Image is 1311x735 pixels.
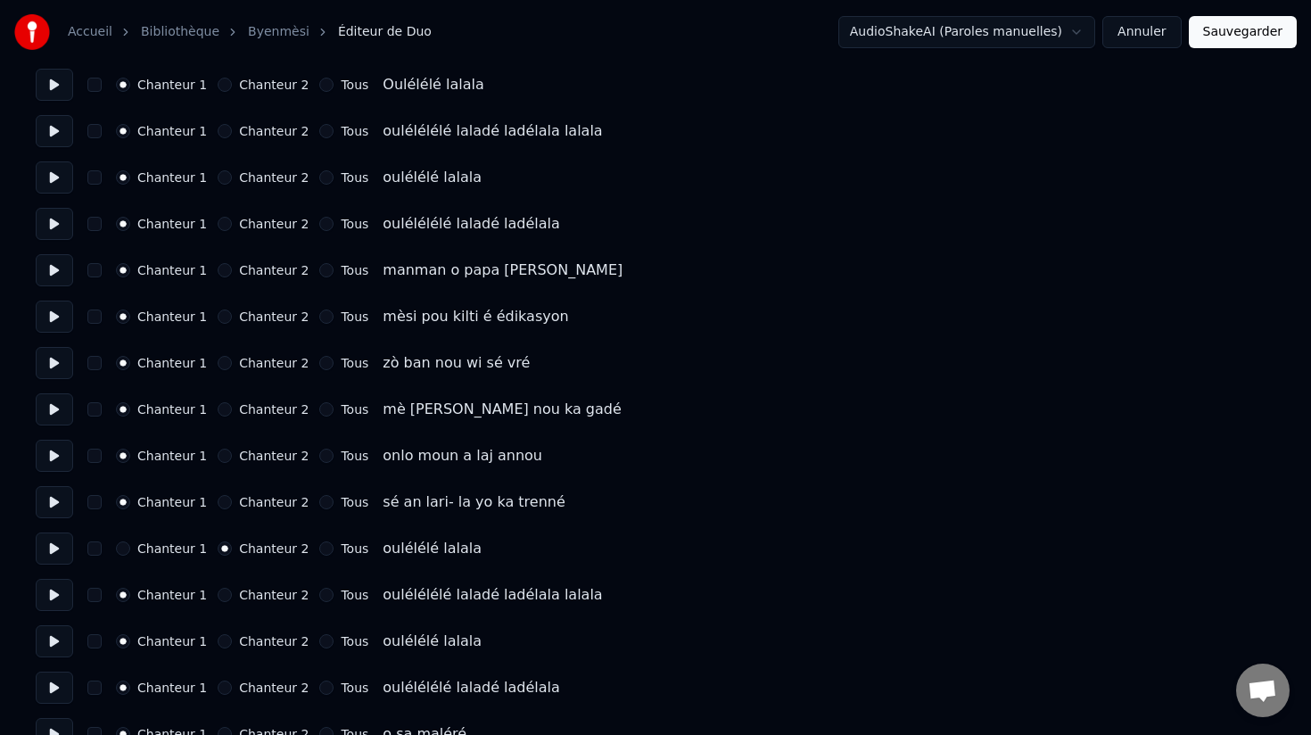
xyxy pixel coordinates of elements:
a: Byenmèsi [248,23,309,41]
label: Chanteur 1 [137,171,207,184]
label: Chanteur 2 [239,450,309,462]
label: Chanteur 1 [137,78,207,91]
label: Tous [341,635,368,648]
label: Chanteur 1 [137,218,207,230]
label: Chanteur 1 [137,310,207,323]
label: Chanteur 1 [137,496,207,508]
label: Tous [341,496,368,508]
label: Chanteur 1 [137,589,207,601]
label: Chanteur 2 [239,403,309,416]
span: Éditeur de Duo [338,23,432,41]
label: Chanteur 1 [137,357,207,369]
label: Tous [341,450,368,462]
label: Chanteur 1 [137,635,207,648]
label: Chanteur 2 [239,635,309,648]
div: sé an lari- la yo ka trenné [383,491,565,513]
label: Tous [341,357,368,369]
div: oulélélélé laladé ladélala [383,677,560,698]
div: Oulélélé lalala [383,74,483,95]
label: Tous [341,310,368,323]
label: Tous [341,403,368,416]
label: Tous [341,542,368,555]
label: Chanteur 2 [239,681,309,694]
div: mè [PERSON_NAME] nou ka gadé [383,399,622,420]
label: Chanteur 2 [239,357,309,369]
label: Chanteur 1 [137,450,207,462]
label: Tous [341,78,368,91]
label: Tous [341,681,368,694]
label: Chanteur 2 [239,171,309,184]
div: manman o papa [PERSON_NAME] [383,260,623,281]
div: onlo moun a laj annou [383,445,542,467]
img: youka [14,14,50,50]
label: Chanteur 2 [239,125,309,137]
label: Chanteur 2 [239,542,309,555]
label: Chanteur 1 [137,125,207,137]
label: Chanteur 1 [137,681,207,694]
label: Chanteur 1 [137,403,207,416]
a: Bibliothèque [141,23,219,41]
label: Chanteur 2 [239,218,309,230]
div: oulélélé lalala [383,167,482,188]
a: Ouvrir le chat [1236,664,1290,717]
label: Tous [341,589,368,601]
label: Chanteur 1 [137,542,207,555]
button: Sauvegarder [1189,16,1297,48]
div: oulélélé lalala [383,631,482,652]
label: Chanteur 2 [239,589,309,601]
nav: breadcrumb [68,23,432,41]
label: Tous [341,218,368,230]
label: Chanteur 2 [239,310,309,323]
label: Tous [341,171,368,184]
a: Accueil [68,23,112,41]
div: oulélélélé laladé ladélala [383,213,560,235]
button: Annuler [1102,16,1181,48]
label: Tous [341,264,368,277]
label: Chanteur 1 [137,264,207,277]
div: zò ban nou wi sé vré [383,352,530,374]
div: mèsi pou kilti é édikasyon [383,306,568,327]
label: Chanteur 2 [239,496,309,508]
div: oulélélélé laladé ladélala lalala [383,584,602,606]
div: oulélélé lalala [383,538,482,559]
div: oulélélélé laladé ladélala lalala [383,120,602,142]
label: Chanteur 2 [239,78,309,91]
label: Chanteur 2 [239,264,309,277]
label: Tous [341,125,368,137]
